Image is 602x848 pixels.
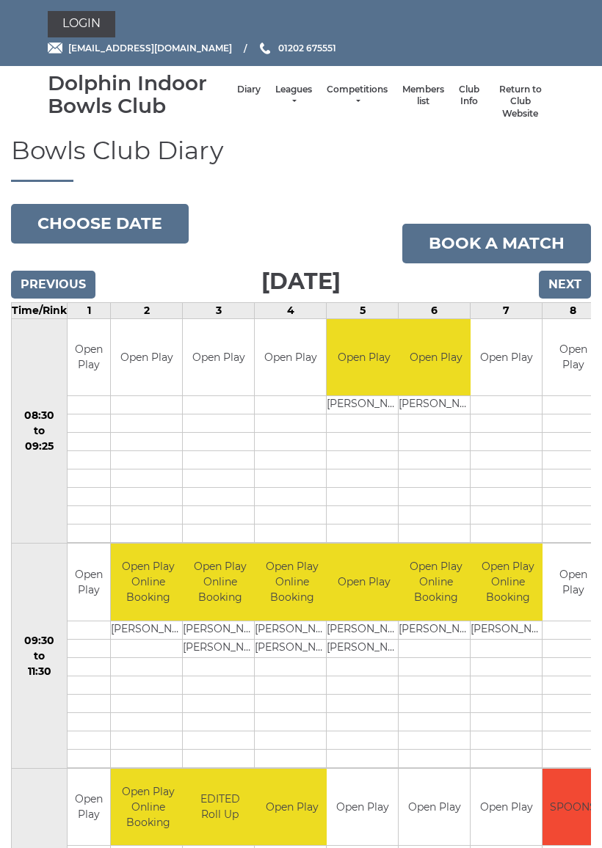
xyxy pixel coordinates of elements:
a: Members list [402,84,444,108]
td: Open Play [399,769,470,846]
td: [PERSON_NAME] [255,621,329,639]
td: [PERSON_NAME] [327,639,401,657]
td: Open Play [68,769,110,846]
td: Open Play [68,319,110,396]
td: 3 [183,302,255,318]
td: Open Play [471,769,542,846]
td: [PERSON_NAME] [327,621,401,639]
a: Club Info [459,84,479,108]
td: Open Play Online Booking [471,544,545,621]
td: 2 [111,302,183,318]
h1: Bowls Club Diary [11,137,591,181]
td: [PERSON_NAME] [255,639,329,657]
button: Choose date [11,204,189,244]
td: 6 [399,302,471,318]
td: 1 [68,302,111,318]
td: Time/Rink [12,302,68,318]
td: Open Play [399,319,473,396]
img: Email [48,43,62,54]
td: Open Play [471,319,542,396]
td: [PERSON_NAME] [399,621,473,639]
td: Open Play [111,319,182,396]
div: Dolphin Indoor Bowls Club [48,72,230,117]
td: 09:30 to 11:30 [12,544,68,769]
input: Previous [11,271,95,299]
span: 01202 675551 [278,43,336,54]
a: Leagues [275,84,312,108]
img: Phone us [260,43,270,54]
td: [PERSON_NAME] [183,621,257,639]
td: Open Play Online Booking [255,544,329,621]
td: Open Play Online Booking [111,769,185,846]
a: Competitions [327,84,388,108]
td: [PERSON_NAME] [111,621,185,639]
td: Open Play [255,769,329,846]
td: [PERSON_NAME] [399,396,473,414]
input: Next [539,271,591,299]
td: [PERSON_NAME] [471,621,545,639]
td: Open Play [183,319,254,396]
span: [EMAIL_ADDRESS][DOMAIN_NAME] [68,43,232,54]
a: Email [EMAIL_ADDRESS][DOMAIN_NAME] [48,41,232,55]
td: 5 [327,302,399,318]
td: [PERSON_NAME] [183,639,257,657]
a: Return to Club Website [494,84,547,120]
a: Phone us 01202 675551 [258,41,336,55]
td: Open Play Online Booking [399,544,473,621]
td: Open Play [327,319,401,396]
td: [PERSON_NAME] [327,396,401,414]
td: 7 [471,302,543,318]
td: 08:30 to 09:25 [12,318,68,544]
td: EDITED Roll Up [183,769,257,846]
td: 4 [255,302,327,318]
td: Open Play [68,544,110,621]
td: Open Play [327,769,398,846]
td: Open Play Online Booking [183,544,257,621]
td: Open Play [327,544,401,621]
a: Login [48,11,115,37]
td: Open Play [255,319,326,396]
td: Open Play Online Booking [111,544,185,621]
a: Book a match [402,224,591,263]
a: Diary [237,84,261,96]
